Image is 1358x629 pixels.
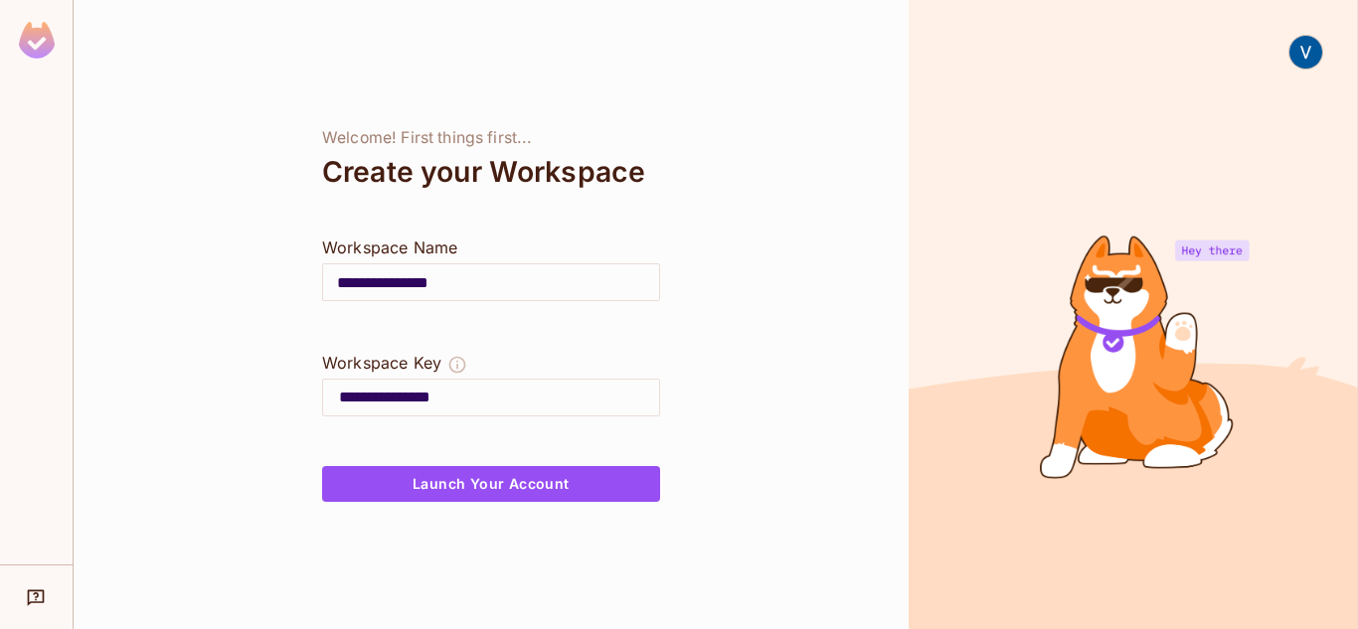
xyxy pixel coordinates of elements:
div: Help & Updates [14,577,59,617]
button: Launch Your Account [322,466,660,502]
div: Workspace Name [322,236,660,259]
div: Create your Workspace [322,148,660,196]
div: Welcome! First things first... [322,128,660,148]
button: The Workspace Key is unique, and serves as the identifier of your workspace. [447,351,467,379]
div: Workspace Key [322,351,441,375]
img: Venkatraman Hegde [1289,36,1322,69]
img: SReyMgAAAABJRU5ErkJggg== [19,22,55,59]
